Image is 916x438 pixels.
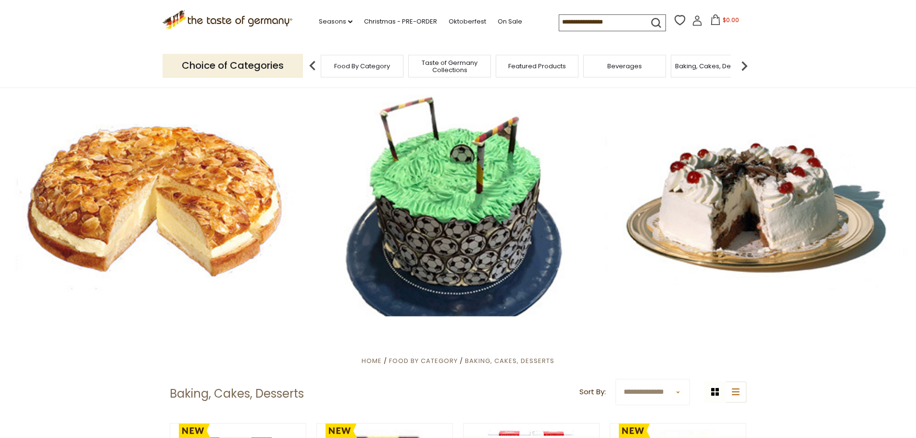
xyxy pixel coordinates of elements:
[449,16,486,27] a: Oktoberfest
[607,63,642,70] a: Beverages
[723,16,739,24] span: $0.00
[163,54,303,77] p: Choice of Categories
[389,356,458,365] a: Food By Category
[411,59,488,74] a: Taste of Germany Collections
[319,16,352,27] a: Seasons
[465,356,554,365] a: Baking, Cakes, Desserts
[508,63,566,70] a: Featured Products
[170,387,304,401] h1: Baking, Cakes, Desserts
[579,386,606,398] label: Sort By:
[704,14,745,29] button: $0.00
[735,56,754,75] img: next arrow
[364,16,437,27] a: Christmas - PRE-ORDER
[675,63,750,70] a: Baking, Cakes, Desserts
[303,56,322,75] img: previous arrow
[334,63,390,70] a: Food By Category
[362,356,382,365] a: Home
[498,16,522,27] a: On Sale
